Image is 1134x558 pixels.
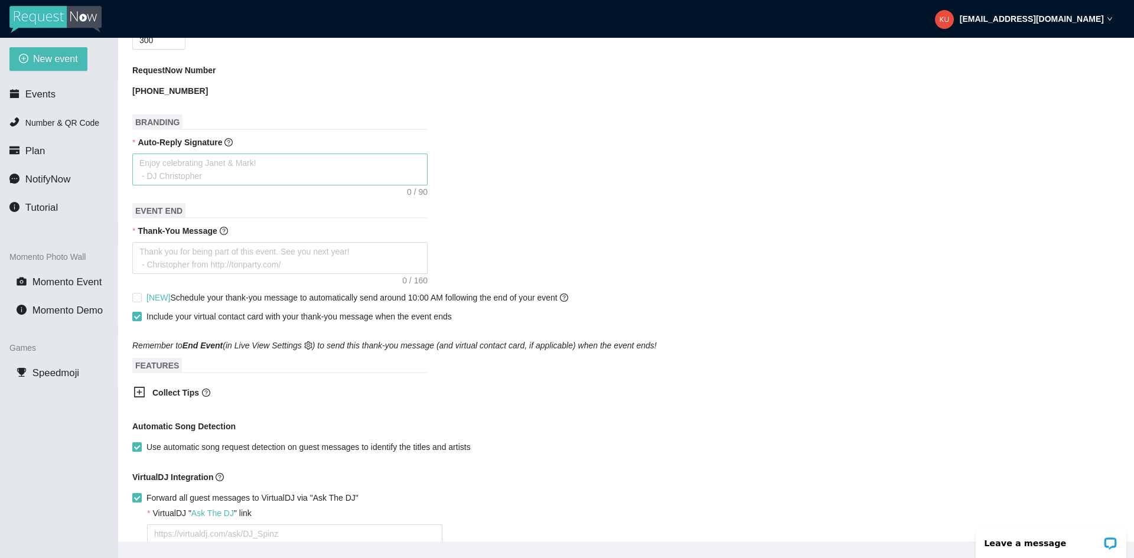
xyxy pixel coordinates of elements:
span: New event [33,51,78,66]
span: [NEW] [146,293,170,302]
b: VirtualDJ Integration [132,472,213,482]
strong: [EMAIL_ADDRESS][DOMAIN_NAME] [960,14,1104,24]
span: Events [25,89,56,100]
span: Use automatic song request detection on guest messages to identify the titles and artists [142,440,475,453]
span: message [9,174,19,184]
span: Momento Event [32,276,102,288]
b: RequestNow Number [132,64,216,77]
span: question-circle [202,389,210,397]
span: FEATURES [132,358,182,373]
span: plus-circle [19,54,28,65]
a: Ask The DJ [191,508,234,518]
b: End Event [183,341,223,350]
span: EVENT END [132,203,185,218]
span: camera [17,276,27,286]
span: down [1107,16,1113,22]
span: Speedmoji [32,367,79,378]
span: trophy [17,367,27,377]
span: Tutorial [25,202,58,213]
b: Auto-Reply Signature [138,138,222,147]
span: NotifyNow [25,174,70,185]
span: info-circle [9,202,19,212]
span: credit-card [9,145,19,155]
span: Plan [25,145,45,156]
span: Include your virtual contact card with your thank-you message when the event ends [146,312,452,321]
span: BRANDING [132,115,183,130]
button: plus-circleNew event [9,47,87,71]
b: Automatic Song Detection [132,420,236,433]
span: Number & QR Code [25,118,99,128]
img: 8ca47c4251103ca6f2d7a456c36fe54b [935,10,954,29]
span: question-circle [224,138,233,146]
span: plus-square [133,386,145,398]
div: Collect Tipsquestion-circle [124,379,419,408]
span: info-circle [17,305,27,315]
img: RequestNow [9,6,102,33]
span: question-circle [216,473,224,481]
span: Forward all guest messages to VirtualDJ via "Ask The DJ" [142,491,363,504]
b: Collect Tips [152,388,199,397]
span: Momento Demo [32,305,103,316]
span: Schedule your thank-you message to automatically send around 10:00 AM following the end of your e... [146,293,568,302]
iframe: LiveChat chat widget [968,521,1134,558]
span: calendar [9,89,19,99]
span: setting [304,341,312,350]
b: [PHONE_NUMBER] [132,86,208,96]
span: phone [9,117,19,127]
i: Remember to (in Live View Settings ) to send this thank-you message (and virtual contact card, if... [132,341,657,350]
b: Thank-You Message [138,226,217,236]
span: question-circle [220,227,228,235]
span: question-circle [560,293,568,302]
div: VirtualDJ " " link [152,507,251,520]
